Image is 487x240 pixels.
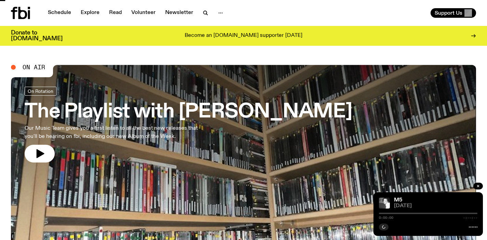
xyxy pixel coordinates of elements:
[105,8,126,18] a: Read
[379,216,393,220] span: 0:00:00
[127,8,160,18] a: Volunteer
[379,198,390,209] img: A black and white photo of Lilly wearing a white blouse and looking up at the camera.
[25,87,56,96] a: On Rotation
[185,33,302,39] p: Become an [DOMAIN_NAME] supporter [DATE]
[25,124,200,141] p: Our Music Team gives you a first listen to all the best new releases that you'll be hearing on fb...
[25,102,352,122] h3: The Playlist with [PERSON_NAME]
[394,203,477,209] span: [DATE]
[28,88,53,94] span: On Rotation
[394,197,402,203] a: M5
[77,8,104,18] a: Explore
[25,87,352,163] a: The Playlist with [PERSON_NAME]Our Music Team gives you a first listen to all the best new releas...
[435,10,462,16] span: Support Us
[44,8,75,18] a: Schedule
[161,8,197,18] a: Newsletter
[23,64,45,70] span: On Air
[431,8,476,18] button: Support Us
[11,30,63,42] h3: Donate to [DOMAIN_NAME]
[463,216,477,220] span: -:--:--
